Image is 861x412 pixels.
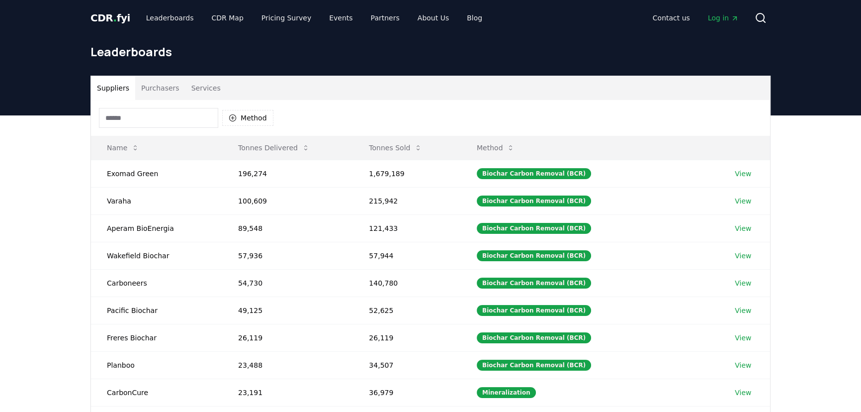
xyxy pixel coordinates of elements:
[91,324,222,351] td: Freres Biochar
[91,187,222,214] td: Varaha
[735,333,751,343] a: View
[353,160,461,187] td: 1,679,189
[222,324,353,351] td: 26,119
[410,9,457,27] a: About Us
[90,11,130,25] a: CDR.fyi
[321,9,360,27] a: Events
[353,351,461,379] td: 34,507
[91,76,135,100] button: Suppliers
[99,138,147,158] button: Name
[91,269,222,297] td: Carboneers
[477,332,591,343] div: Biochar Carbon Removal (BCR)
[361,138,430,158] button: Tonnes Sold
[353,214,461,242] td: 121,433
[353,269,461,297] td: 140,780
[138,9,490,27] nav: Main
[91,351,222,379] td: Planboo
[204,9,252,27] a: CDR Map
[735,306,751,315] a: View
[353,379,461,406] td: 36,979
[91,160,222,187] td: Exomad Green
[459,9,490,27] a: Blog
[735,223,751,233] a: View
[254,9,319,27] a: Pricing Survey
[363,9,408,27] a: Partners
[735,360,751,370] a: View
[222,187,353,214] td: 100,609
[735,278,751,288] a: View
[230,138,318,158] button: Tonnes Delivered
[222,351,353,379] td: 23,488
[135,76,185,100] button: Purchasers
[645,9,747,27] nav: Main
[222,110,273,126] button: Method
[91,214,222,242] td: Aperam BioEnergia
[222,160,353,187] td: 196,274
[645,9,698,27] a: Contact us
[91,379,222,406] td: CarbonCure
[477,360,591,371] div: Biochar Carbon Removal (BCR)
[90,12,130,24] span: CDR fyi
[353,242,461,269] td: 57,944
[185,76,227,100] button: Services
[477,196,591,206] div: Biochar Carbon Removal (BCR)
[138,9,202,27] a: Leaderboards
[708,13,739,23] span: Log in
[477,223,591,234] div: Biochar Carbon Removal (BCR)
[700,9,747,27] a: Log in
[353,297,461,324] td: 52,625
[90,44,771,60] h1: Leaderboards
[477,168,591,179] div: Biochar Carbon Removal (BCR)
[222,269,353,297] td: 54,730
[477,250,591,261] div: Biochar Carbon Removal (BCR)
[222,379,353,406] td: 23,191
[735,251,751,261] a: View
[353,324,461,351] td: 26,119
[113,12,117,24] span: .
[477,387,536,398] div: Mineralization
[735,169,751,179] a: View
[91,297,222,324] td: Pacific Biochar
[477,305,591,316] div: Biochar Carbon Removal (BCR)
[222,242,353,269] td: 57,936
[735,388,751,398] a: View
[222,214,353,242] td: 89,548
[353,187,461,214] td: 215,942
[735,196,751,206] a: View
[477,278,591,289] div: Biochar Carbon Removal (BCR)
[469,138,523,158] button: Method
[222,297,353,324] td: 49,125
[91,242,222,269] td: Wakefield Biochar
